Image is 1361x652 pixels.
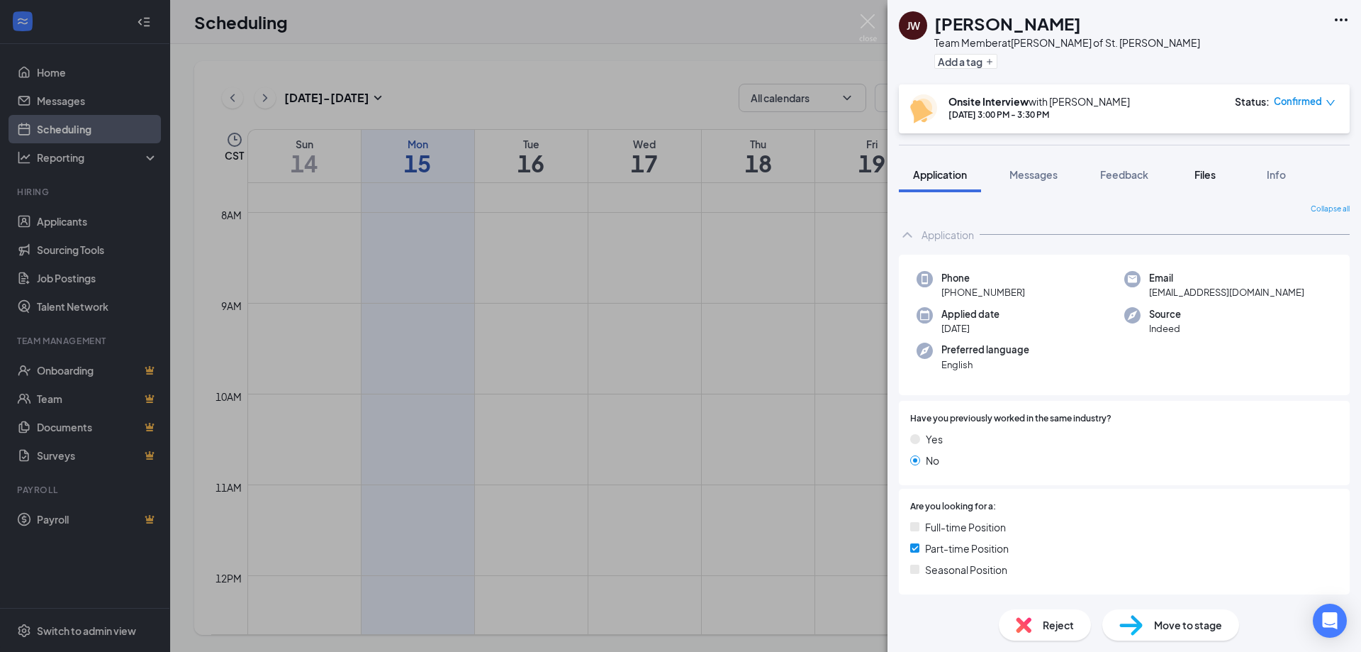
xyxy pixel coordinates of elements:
[913,168,967,181] span: Application
[926,453,939,468] span: No
[910,500,996,514] span: Are you looking for a:
[1313,604,1347,638] div: Open Intercom Messenger
[941,271,1025,285] span: Phone
[925,562,1007,578] span: Seasonal Position
[1274,94,1322,109] span: Confirmed
[934,35,1200,50] div: Team Member at [PERSON_NAME] of St. [PERSON_NAME]
[948,94,1130,109] div: with [PERSON_NAME]
[1043,617,1074,633] span: Reject
[1311,204,1350,215] span: Collapse all
[922,228,974,242] div: Application
[926,431,943,447] span: Yes
[1267,168,1286,181] span: Info
[941,307,999,321] span: Applied date
[899,226,916,243] svg: ChevronUp
[941,321,999,336] span: [DATE]
[1009,168,1058,181] span: Messages
[948,109,1130,121] div: [DATE] 3:00 PM - 3:30 PM
[1100,168,1148,181] span: Feedback
[1149,321,1181,336] span: Indeed
[1194,168,1216,181] span: Files
[941,285,1025,299] span: [PHONE_NUMBER]
[1326,98,1335,108] span: down
[941,358,1029,372] span: English
[1149,285,1304,299] span: [EMAIL_ADDRESS][DOMAIN_NAME]
[934,54,997,69] button: PlusAdd a tag
[985,57,994,66] svg: Plus
[941,343,1029,357] span: Preferred language
[934,11,1081,35] h1: [PERSON_NAME]
[910,412,1111,426] span: Have you previously worked in the same industry?
[925,519,1006,535] span: Full-time Position
[907,18,920,33] div: JW
[925,541,1009,556] span: Part-time Position
[1149,307,1181,321] span: Source
[948,95,1029,108] b: Onsite Interview
[1235,94,1270,109] div: Status :
[1149,271,1304,285] span: Email
[1154,617,1222,633] span: Move to stage
[1333,11,1350,28] svg: Ellipses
